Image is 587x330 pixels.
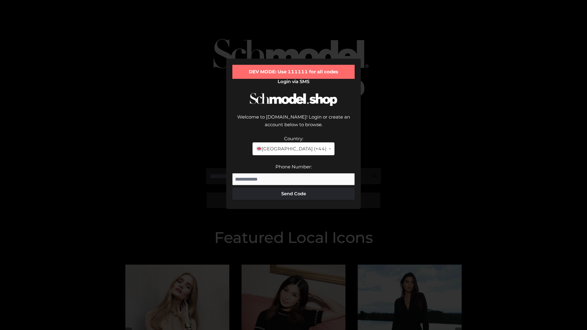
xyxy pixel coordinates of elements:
img: 🇬🇧 [257,146,261,151]
div: DEV MODE: Use 111111 for all codes [232,65,355,79]
span: [GEOGRAPHIC_DATA] (+44) [256,145,326,153]
img: Schmodel Logo [248,87,339,112]
label: Country: [284,136,303,141]
label: Phone Number: [275,164,312,170]
div: Welcome to [DOMAIN_NAME]! Login or create an account below to browse. [232,113,355,135]
button: Send Code [232,188,355,200]
h2: Login via SMS [232,79,355,84]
